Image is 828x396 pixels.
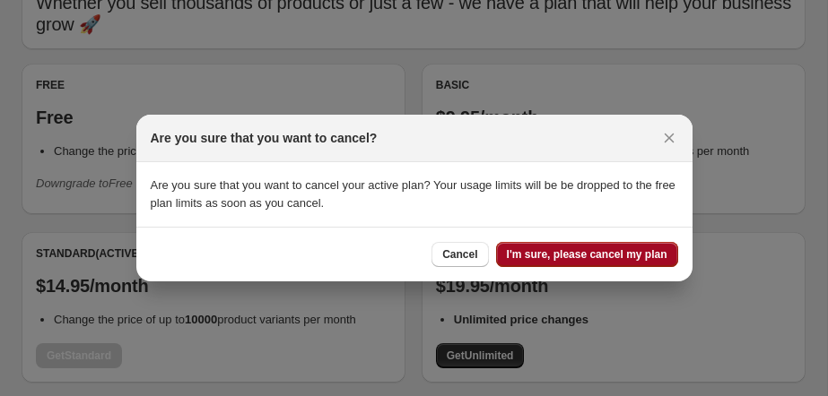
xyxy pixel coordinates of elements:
p: Are you sure that you want to cancel your active plan? Your usage limits will be be dropped to th... [151,176,678,212]
h2: Are you sure that you want to cancel? [151,129,378,147]
button: Close [657,125,682,151]
span: I'm sure, please cancel my plan [507,247,667,262]
button: I'm sure, please cancel my plan [496,242,678,267]
span: Cancel [442,247,477,262]
button: Cancel [431,242,488,267]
